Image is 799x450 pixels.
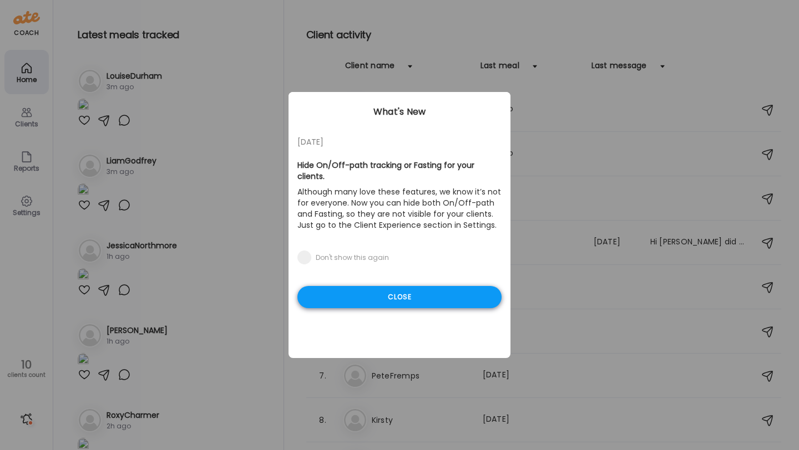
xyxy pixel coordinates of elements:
b: Hide On/Off-path tracking or Fasting for your clients. [297,160,474,182]
p: Although many love these features, we know it’s not for everyone. Now you can hide both On/Off-pa... [297,184,502,233]
div: What's New [289,105,510,119]
div: Close [297,286,502,308]
div: Don't show this again [316,253,389,262]
div: [DATE] [297,135,502,149]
